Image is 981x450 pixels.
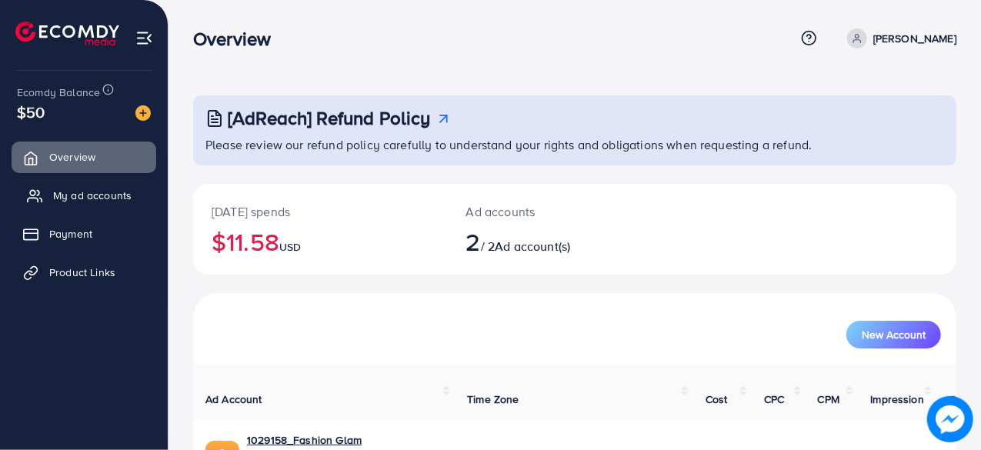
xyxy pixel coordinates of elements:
button: New Account [846,321,941,348]
img: image [135,105,151,121]
h3: Overview [193,28,283,50]
span: CPC [764,392,784,407]
span: Overview [49,149,95,165]
p: Ad accounts [466,202,620,221]
span: Impression [870,392,924,407]
a: [PERSON_NAME] [841,28,956,48]
span: CPM [818,392,839,407]
span: Ecomdy Balance [17,85,100,100]
h2: $11.58 [212,227,429,256]
span: 2 [466,224,481,259]
span: Clicks [949,392,978,407]
a: Payment [12,218,156,249]
a: Product Links [12,257,156,288]
span: My ad accounts [53,188,132,203]
img: logo [15,22,119,45]
img: menu [135,29,153,47]
a: Overview [12,142,156,172]
h3: [AdReach] Refund Policy [228,107,431,129]
p: [PERSON_NAME] [873,29,956,48]
p: Please review our refund policy carefully to understand your rights and obligations when requesti... [205,135,947,154]
span: USD [279,239,301,255]
span: Payment [49,226,92,242]
img: image [932,401,969,438]
a: My ad accounts [12,180,156,211]
span: $50 [17,101,45,123]
span: Time Zone [467,392,519,407]
h2: / 2 [466,227,620,256]
p: [DATE] spends [212,202,429,221]
span: Ad account(s) [495,238,570,255]
span: Cost [706,392,728,407]
span: Product Links [49,265,115,280]
span: New Account [862,329,926,340]
span: Ad Account [205,392,262,407]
